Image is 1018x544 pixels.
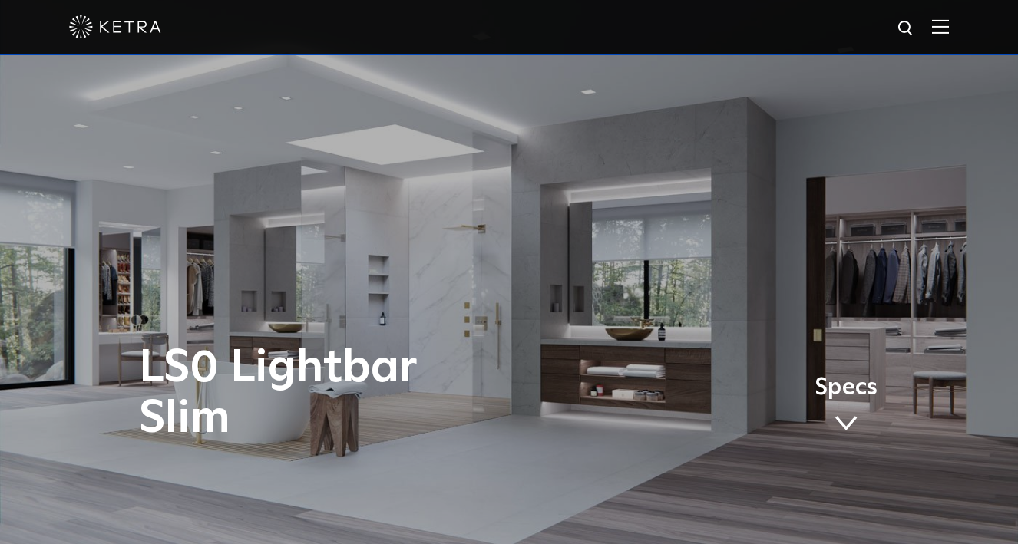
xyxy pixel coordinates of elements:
img: search icon [897,19,916,38]
img: Hamburger%20Nav.svg [932,19,949,34]
span: Specs [815,377,878,399]
img: ketra-logo-2019-white [69,15,161,38]
h1: LS0 Lightbar Slim [139,343,573,444]
a: Specs [815,377,878,437]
